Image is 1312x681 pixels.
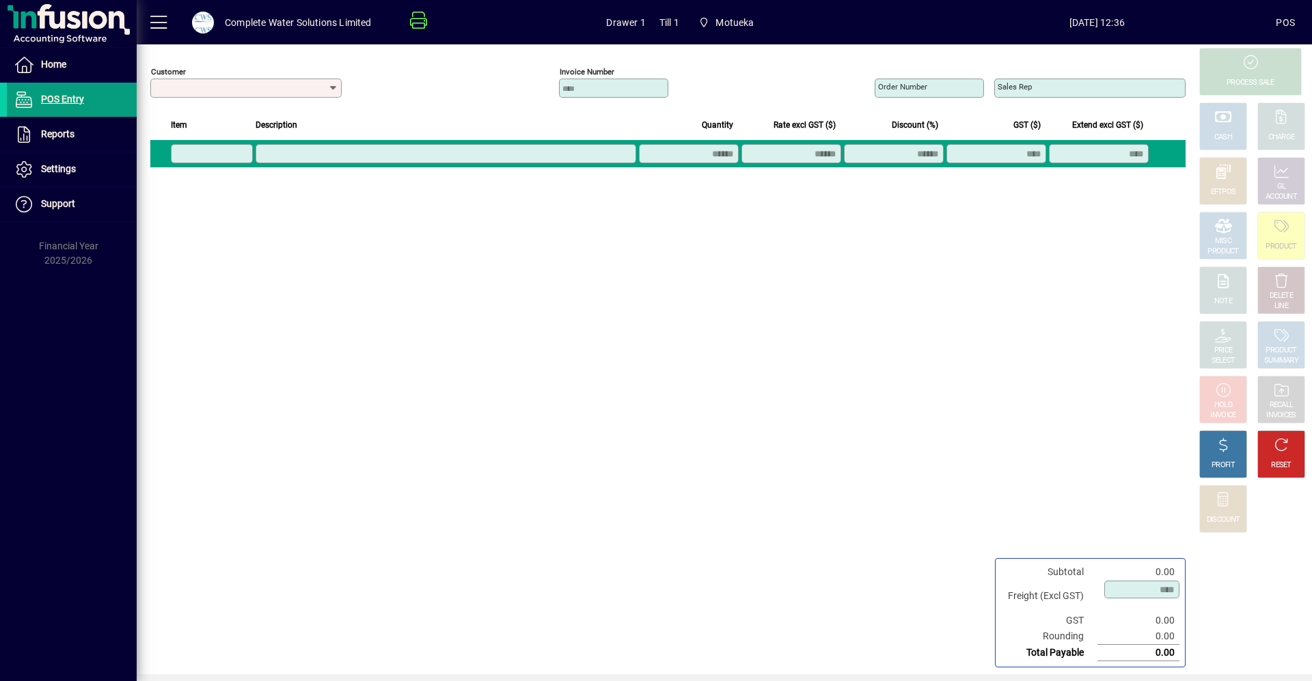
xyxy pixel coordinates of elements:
[225,12,372,33] div: Complete Water Solutions Limited
[1097,564,1179,580] td: 0.00
[7,48,137,82] a: Home
[892,117,938,133] span: Discount (%)
[1215,236,1231,247] div: MISC
[659,12,679,33] span: Till 1
[1270,291,1293,301] div: DELETE
[1097,628,1179,645] td: 0.00
[918,12,1276,33] span: [DATE] 12:36
[7,187,137,221] a: Support
[1277,182,1286,192] div: GL
[1266,346,1296,356] div: PRODUCT
[7,117,137,152] a: Reports
[715,12,754,33] span: Motueka
[1097,645,1179,661] td: 0.00
[1001,645,1097,661] td: Total Payable
[1207,515,1240,525] div: DISCOUNT
[41,59,66,70] span: Home
[181,10,225,35] button: Profile
[1214,346,1233,356] div: PRICE
[1268,133,1295,143] div: CHARGE
[702,117,733,133] span: Quantity
[1212,460,1235,471] div: PROFIT
[1214,400,1232,411] div: HOLD
[1214,296,1232,307] div: NOTE
[7,152,137,186] a: Settings
[256,117,297,133] span: Description
[1266,242,1296,252] div: PRODUCT
[41,198,75,209] span: Support
[41,94,84,105] span: POS Entry
[606,12,645,33] span: Drawer 1
[1001,628,1097,645] td: Rounding
[1271,460,1291,471] div: RESET
[41,128,74,139] span: Reports
[1266,411,1296,421] div: INVOICES
[1001,564,1097,580] td: Subtotal
[1214,133,1232,143] div: CASH
[1097,613,1179,628] td: 0.00
[1013,117,1041,133] span: GST ($)
[1274,301,1288,311] div: LINE
[1001,613,1097,628] td: GST
[1276,12,1295,33] div: POS
[878,82,927,92] mat-label: Order number
[1266,192,1297,202] div: ACCOUNT
[1207,247,1238,257] div: PRODUCT
[1227,78,1274,88] div: PROCESS SALE
[1072,117,1143,133] span: Extend excl GST ($)
[1211,187,1236,197] div: EFTPOS
[560,67,614,77] mat-label: Invoice number
[1270,400,1294,411] div: RECALL
[998,82,1032,92] mat-label: Sales rep
[693,10,760,35] span: Motueka
[151,67,186,77] mat-label: Customer
[1264,356,1298,366] div: SUMMARY
[1001,580,1097,613] td: Freight (Excl GST)
[774,117,836,133] span: Rate excl GST ($)
[171,117,187,133] span: Item
[41,163,76,174] span: Settings
[1210,411,1235,421] div: INVOICE
[1212,356,1235,366] div: SELECT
